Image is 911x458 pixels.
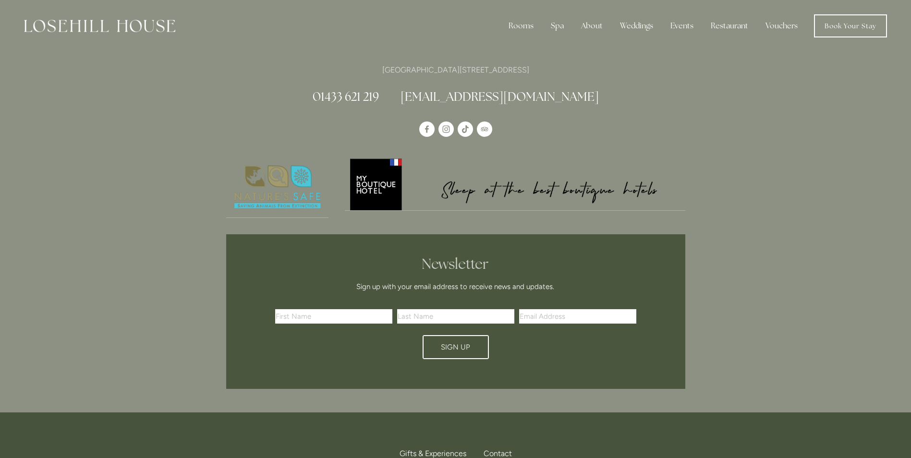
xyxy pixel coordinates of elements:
div: Spa [543,16,571,36]
a: 01433 621 219 [313,89,379,104]
img: My Boutique Hotel - Logo [345,157,685,210]
a: [EMAIL_ADDRESS][DOMAIN_NAME] [401,89,599,104]
div: Rooms [501,16,541,36]
a: Book Your Stay [814,14,887,37]
h2: Newsletter [279,255,633,273]
input: Email Address [519,309,636,324]
span: Gifts & Experiences [400,449,466,458]
a: TripAdvisor [477,121,492,137]
div: About [573,16,610,36]
div: Events [663,16,701,36]
a: My Boutique Hotel - Logo [345,157,685,211]
span: Sign Up [441,343,470,351]
input: First Name [275,309,392,324]
p: Sign up with your email address to receive news and updates. [279,281,633,292]
img: Losehill House [24,20,175,32]
img: Nature's Safe - Logo [226,157,329,217]
button: Sign Up [423,335,489,359]
p: [GEOGRAPHIC_DATA][STREET_ADDRESS] [226,63,685,76]
div: Restaurant [703,16,756,36]
a: Losehill House Hotel & Spa [419,121,435,137]
input: Last Name [397,309,514,324]
a: Instagram [438,121,454,137]
div: Weddings [612,16,661,36]
a: Vouchers [758,16,805,36]
a: TikTok [458,121,473,137]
